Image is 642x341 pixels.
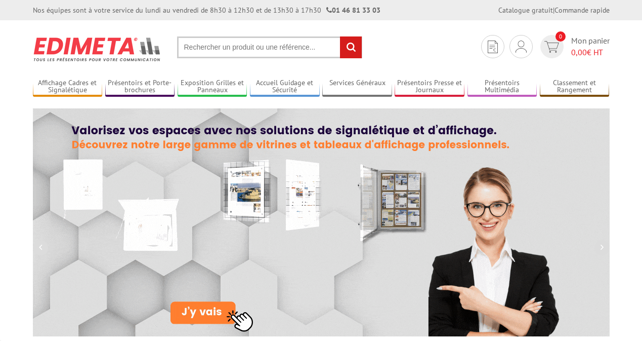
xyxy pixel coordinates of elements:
[33,79,103,95] a: Affichage Cadres et Signalétique
[571,47,610,58] span: € HT
[33,30,162,68] img: Présentoir, panneau, stand - Edimeta - PLV, affichage, mobilier bureau, entreprise
[178,79,247,95] a: Exposition Grilles et Panneaux
[340,36,362,58] input: rechercher
[540,79,610,95] a: Classement et Rangement
[322,79,392,95] a: Services Généraux
[516,41,527,53] img: devis rapide
[538,35,610,58] a: devis rapide 0 Mon panier 0,00€ HT
[177,36,362,58] input: Rechercher un produit ou une référence...
[498,6,553,15] a: Catalogue gratuit
[555,31,566,42] span: 0
[105,79,175,95] a: Présentoirs et Porte-brochures
[33,5,380,15] div: Nos équipes sont à votre service du lundi au vendredi de 8h30 à 12h30 et de 13h30 à 17h30
[488,41,498,53] img: devis rapide
[571,47,587,57] span: 0,00
[554,6,610,15] a: Commande rapide
[571,35,610,58] span: Mon panier
[498,5,610,15] div: |
[250,79,320,95] a: Accueil Guidage et Sécurité
[326,6,380,15] strong: 01 46 81 33 03
[467,79,537,95] a: Présentoirs Multimédia
[544,41,559,53] img: devis rapide
[395,79,464,95] a: Présentoirs Presse et Journaux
